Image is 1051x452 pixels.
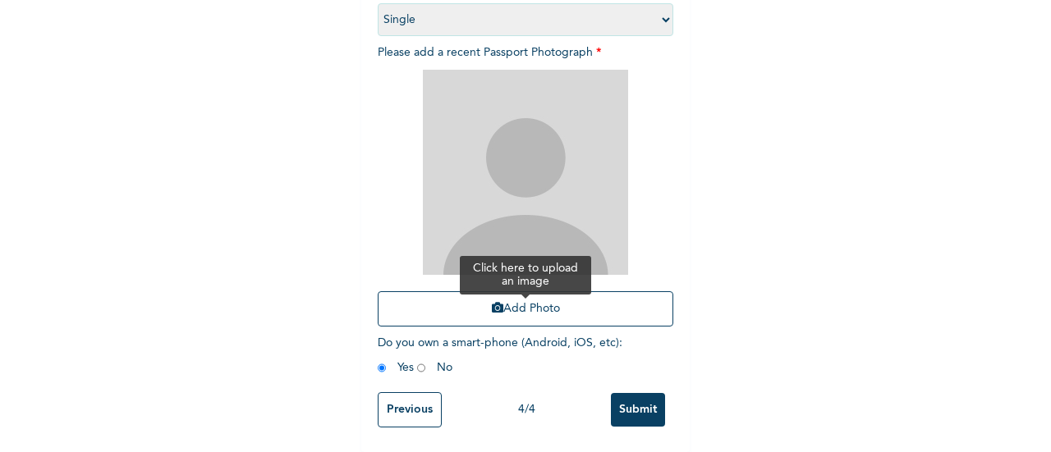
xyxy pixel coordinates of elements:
[611,393,665,427] input: Submit
[378,337,622,373] span: Do you own a smart-phone (Android, iOS, etc) : Yes No
[423,70,628,275] img: Crop
[378,47,673,335] span: Please add a recent Passport Photograph
[442,401,611,418] div: 4 / 4
[378,291,673,326] button: Add Photo
[378,392,442,427] input: Previous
